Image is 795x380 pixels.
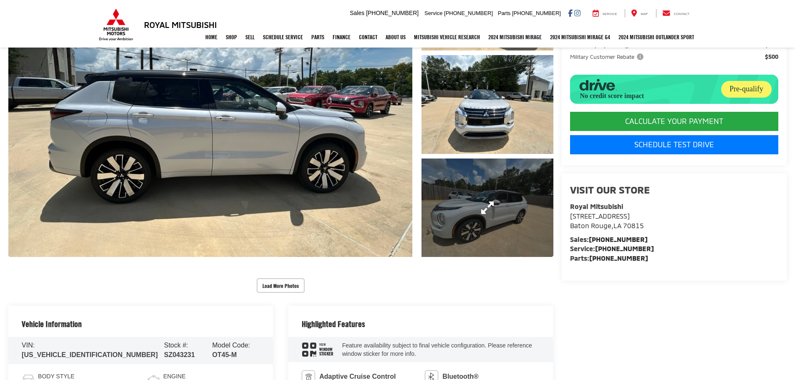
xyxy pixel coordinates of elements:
a: Home [201,27,222,48]
a: Facebook: Click to visit our Facebook page [568,10,573,16]
h2: Vehicle Information [22,320,82,329]
span: LA [613,221,621,229]
: CALCULATE YOUR PAYMENT [570,112,778,131]
strong: Parts: [570,254,648,262]
a: Contact [656,9,696,18]
span: [PHONE_NUMBER] [512,10,561,16]
span: Military Customer Rebate [570,53,645,61]
span: Map [641,12,648,16]
strong: Royal Mitsubishi [570,202,623,210]
a: Service [586,9,623,18]
a: Contact [355,27,381,48]
img: 2025 Mitsubishi Outlander SEL [420,54,554,155]
span: Parts [498,10,510,16]
span: [STREET_ADDRESS] [570,212,630,220]
span: [PHONE_NUMBER] [366,10,419,16]
span: View [319,342,333,347]
a: Schedule Service: Opens in a new tab [259,27,307,48]
a: About Us [381,27,410,48]
span: SZ043231 [164,351,195,358]
span: Service [603,12,617,16]
a: [PHONE_NUMBER] [589,235,648,243]
a: Expand Photo 3 [421,159,553,257]
span: Window [319,347,333,352]
a: Parts: Opens in a new tab [307,27,328,48]
span: Feature availability subject to final vehicle configuration. Please reference window sticker for ... [342,342,532,357]
div: window sticker [302,342,333,357]
strong: Service: [570,244,654,252]
a: Sell [241,27,259,48]
a: Expand Photo 2 [421,55,553,154]
a: [STREET_ADDRESS] Baton Rouge,LA 70815 [570,212,644,229]
span: [PHONE_NUMBER] [444,10,493,16]
span: Baton Rouge [570,221,611,229]
a: Mitsubishi Vehicle Research [410,27,484,48]
span: Model Code: [212,342,250,349]
span: [US_VEHICLE_IDENTIFICATION_NUMBER] [22,351,158,358]
span: Sticker [319,352,333,356]
span: Contact [674,12,689,16]
span: VIN: [22,342,35,349]
a: [PHONE_NUMBER] [595,244,654,252]
h2: Visit our Store [570,184,778,195]
span: OT45-M [212,351,237,358]
a: Finance [328,27,355,48]
h2: Highlighted Features [302,320,365,329]
button: Load More Photos [257,278,305,293]
span: Service [424,10,442,16]
button: Military Customer Rebate [570,53,646,61]
a: 2024 Mitsubishi Mirage G4 [546,27,614,48]
span: 70815 [623,221,644,229]
a: 2024 Mitsubishi Outlander SPORT [614,27,698,48]
a: 2024 Mitsubishi Mirage [484,27,546,48]
a: Map [625,9,654,18]
span: $500 [765,53,778,61]
strong: Sales: [570,235,648,243]
h3: Royal Mitsubishi [144,20,217,29]
span: , [570,221,644,229]
a: Shop [222,27,241,48]
span: Stock #: [164,342,188,349]
span: Sales [350,10,364,16]
img: Mitsubishi [97,8,135,41]
a: [PHONE_NUMBER] [589,254,648,262]
a: Schedule Test Drive [570,135,778,154]
a: Instagram: Click to visit our Instagram page [574,10,580,16]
